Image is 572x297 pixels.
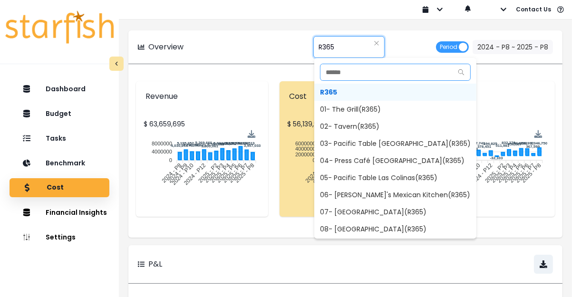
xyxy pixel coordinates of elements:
tspan: 2025 - P3 [203,162,225,184]
tspan: 2025 - P6 [508,162,531,184]
p: Cost [289,91,402,102]
span: 01- The Grill(R365) [314,101,476,118]
tspan: 2000000 [295,152,316,157]
tspan: 2025 - P5 [215,162,238,184]
p: $ 7,519,777 [430,119,547,129]
span: R365 [319,37,334,57]
p: Benchmark [46,159,85,167]
span: 03- Pacific Table [GEOGRAPHIC_DATA](R365) [314,135,476,152]
button: Dashboard [10,79,109,98]
tspan: 2025 - P4 [496,162,518,184]
tspan: 2025 - P5 [502,162,524,184]
div: Menu [248,130,256,138]
div: Menu [534,130,543,138]
button: 2024 - P8 ~ 2025 - P8 [473,40,553,54]
span: 05- Pacific Table Las Colinas(R365) [314,169,476,186]
tspan: 2025 - P2 [484,162,506,184]
tspan: 2024 - P9 [166,162,189,184]
p: Dashboard [46,85,86,93]
p: $ 56,139,918 [287,119,404,129]
p: Tasks [46,134,66,143]
tspan: 2025 - P7 [514,162,537,184]
button: Clear [374,38,379,48]
button: Settings [10,228,109,247]
tspan: 0 [312,157,315,163]
p: Net Income [432,91,545,102]
button: Financial Insights [10,203,109,222]
p: Revenue [145,91,259,102]
img: Download Revenue [248,130,256,138]
svg: search [458,69,465,76]
span: R365 [314,84,476,101]
button: Budget [10,104,109,123]
span: 07- [GEOGRAPHIC_DATA](R365) [314,203,476,220]
p: Cost [47,183,64,192]
img: Download Net-Income [534,130,543,138]
tspan: 4000000 [152,149,172,154]
span: 06- [PERSON_NAME]'s Mexican Kitchen(R365) [314,186,476,203]
tspan: 0 [169,157,172,163]
tspan: 2024 - P12 [469,162,494,187]
tspan: 4000000 [295,146,316,152]
tspan: 2025 - P2 [197,162,219,184]
tspan: 2024 - P10 [170,162,195,187]
button: Cost [10,178,109,197]
tspan: 2024 - P12 [183,162,207,187]
p: Overview [148,41,184,53]
p: $ 63,659,695 [144,119,261,129]
tspan: 2025 - P3 [490,162,512,184]
button: Tasks [10,129,109,148]
tspan: 8000000 [152,141,172,146]
tspan: 2025 - P6 [221,162,243,184]
span: 04- Press Café [GEOGRAPHIC_DATA](R365) [314,152,476,169]
tspan: 2025 - P4 [209,162,232,184]
span: Period [440,41,457,53]
button: Benchmark [10,153,109,172]
svg: close [374,40,379,46]
tspan: 2025 - P8 [233,162,256,184]
tspan: 2025 - P8 [520,162,543,184]
span: 02- Tavern(R365) [314,118,476,135]
span: 08- [GEOGRAPHIC_DATA](R365) [314,220,476,238]
p: Budget [46,110,71,118]
tspan: 6000000 [295,141,316,146]
tspan: 2024 - P8 [161,162,183,184]
tspan: 2025 - P7 [227,162,250,184]
p: P&L [148,259,162,270]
